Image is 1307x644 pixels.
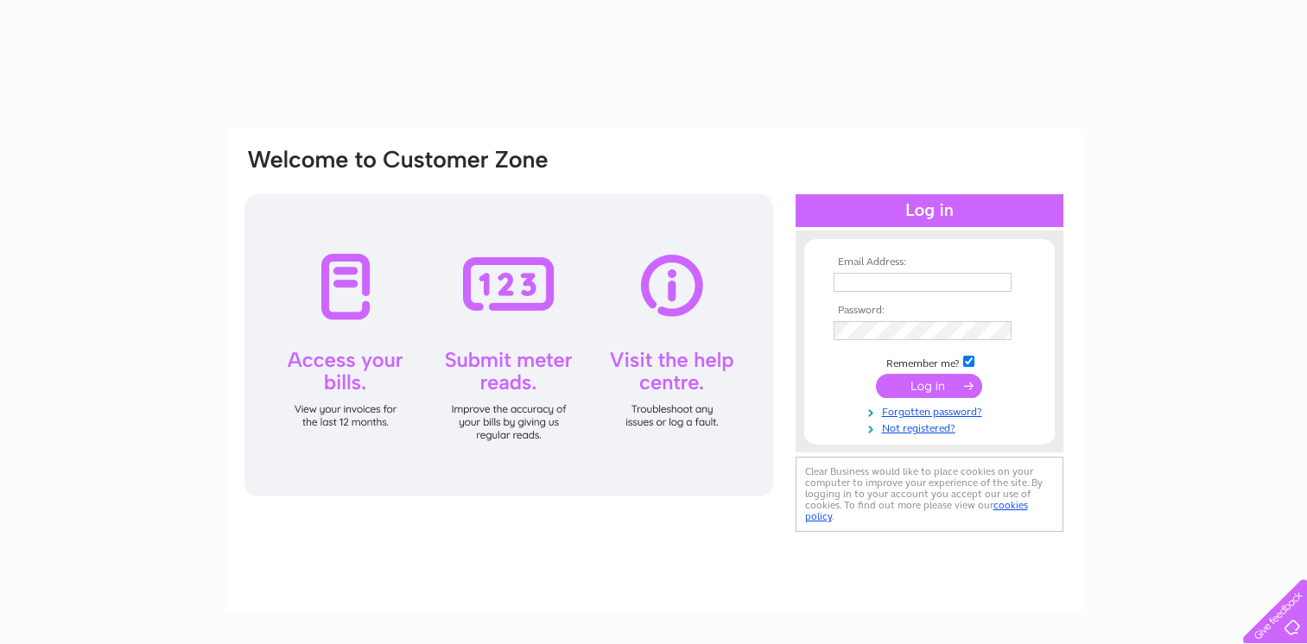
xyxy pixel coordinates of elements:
[796,457,1063,532] div: Clear Business would like to place cookies on your computer to improve your experience of the sit...
[876,374,982,398] input: Submit
[829,353,1030,370] td: Remember me?
[834,402,1030,419] a: Forgotten password?
[829,256,1030,268] th: Email Address:
[834,419,1030,435] a: Not registered?
[829,305,1030,317] th: Password:
[805,499,1028,522] a: cookies policy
